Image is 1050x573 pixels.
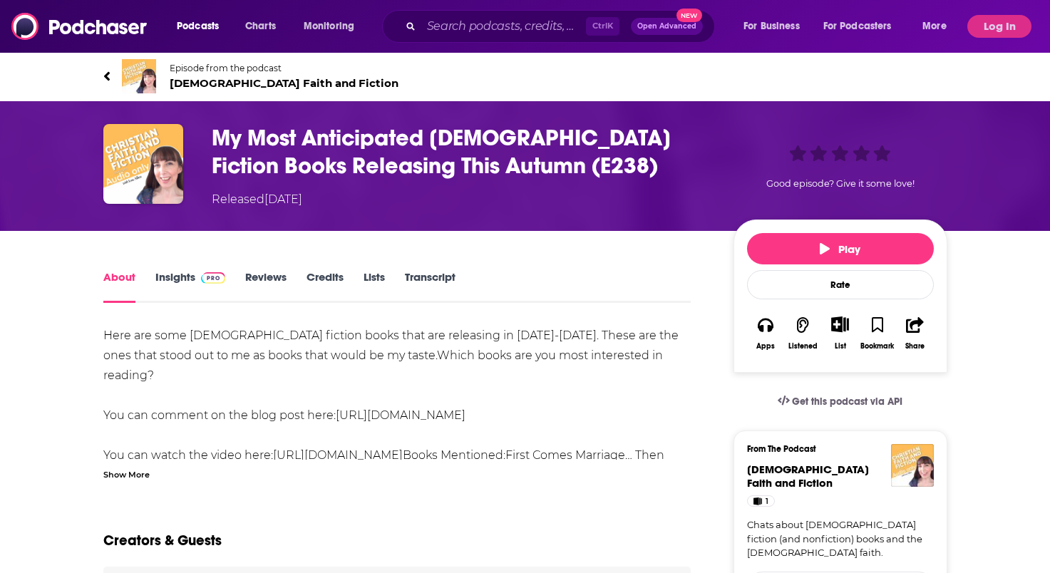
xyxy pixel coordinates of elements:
img: Christian Faith and Fiction [891,444,934,487]
a: InsightsPodchaser Pro [155,270,226,303]
span: Monitoring [304,16,354,36]
a: Chats about [DEMOGRAPHIC_DATA] fiction (and nonfiction) books and the [DEMOGRAPHIC_DATA] faith. [747,518,934,560]
span: Charts [245,16,276,36]
img: My Most Anticipated Christian Fiction Books Releasing This Autumn (E238) [103,124,183,204]
a: About [103,270,135,303]
a: Transcript [405,270,455,303]
button: Listened [784,307,821,359]
img: Christian Faith and Fiction [122,59,156,93]
a: [URL][DOMAIN_NAME] [273,448,403,462]
div: Listened [788,342,818,351]
div: Show More ButtonList [821,307,858,359]
div: Released [DATE] [212,191,302,208]
div: List [835,341,846,351]
span: Open Advanced [637,23,696,30]
img: Podchaser Pro [201,272,226,284]
div: Search podcasts, credits, & more... [396,10,729,43]
div: Share [905,342,925,351]
span: Get this podcast via API [792,396,902,408]
h1: My Most Anticipated Christian Fiction Books Releasing This Autumn (E238) [212,124,711,180]
span: Episode from the podcast [170,63,398,73]
a: Get this podcast via API [766,384,915,419]
button: Show More Button [825,316,855,332]
button: Bookmark [859,307,896,359]
button: open menu [167,15,237,38]
button: Log In [967,15,1031,38]
span: Podcasts [177,16,219,36]
span: Good episode? Give it some love! [766,178,915,189]
button: open menu [294,15,373,38]
div: Apps [756,342,775,351]
button: open menu [814,15,912,38]
button: Open AdvancedNew [631,18,703,35]
img: Podchaser - Follow, Share and Rate Podcasts [11,13,148,40]
button: Apps [747,307,784,359]
span: Play [820,242,860,256]
span: For Business [743,16,800,36]
button: open menu [912,15,964,38]
span: For Podcasters [823,16,892,36]
div: Bookmark [860,342,894,351]
a: Lists [364,270,385,303]
a: Charts [236,15,284,38]
h2: Creators & Guests [103,532,222,549]
span: Ctrl K [586,17,619,36]
button: Share [896,307,933,359]
a: Christian Faith and FictionEpisode from the podcast[DEMOGRAPHIC_DATA] Faith and Fiction [103,59,525,93]
h3: From The Podcast [747,444,922,454]
span: New [676,9,702,22]
button: open menu [734,15,818,38]
a: 1 [747,495,775,507]
a: Reviews [245,270,287,303]
a: Credits [307,270,344,303]
span: [DEMOGRAPHIC_DATA] Faith and Fiction [170,76,398,90]
span: More [922,16,947,36]
button: Play [747,233,934,264]
a: [URL][DOMAIN_NAME] [336,408,465,422]
input: Search podcasts, credits, & more... [421,15,586,38]
span: 1 [766,495,768,509]
a: Christian Faith and Fiction [747,463,869,490]
span: [DEMOGRAPHIC_DATA] Faith and Fiction [747,463,869,490]
div: Rate [747,270,934,299]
